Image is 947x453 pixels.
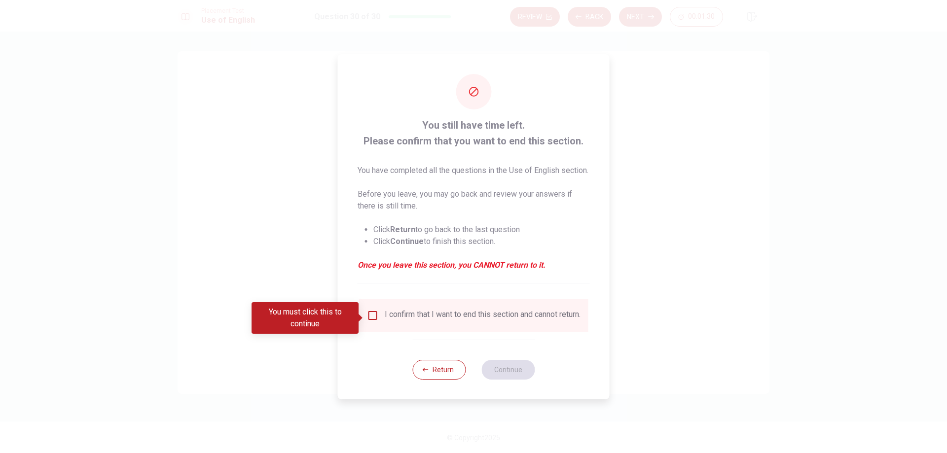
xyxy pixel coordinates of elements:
li: Click to go back to the last question [373,224,590,236]
button: Return [412,360,466,380]
div: I confirm that I want to end this section and cannot return. [385,310,581,321]
p: Before you leave, you may go back and review your answers if there is still time. [358,188,590,212]
button: Continue [481,360,535,380]
span: You still have time left. Please confirm that you want to end this section. [358,117,590,149]
div: You must click this to continue [252,302,359,334]
p: You have completed all the questions in the Use of English section. [358,165,590,176]
strong: Continue [390,237,424,246]
strong: Return [390,225,415,234]
li: Click to finish this section. [373,236,590,247]
span: You must click this to continue [367,310,379,321]
em: Once you leave this section, you CANNOT return to it. [358,259,590,271]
